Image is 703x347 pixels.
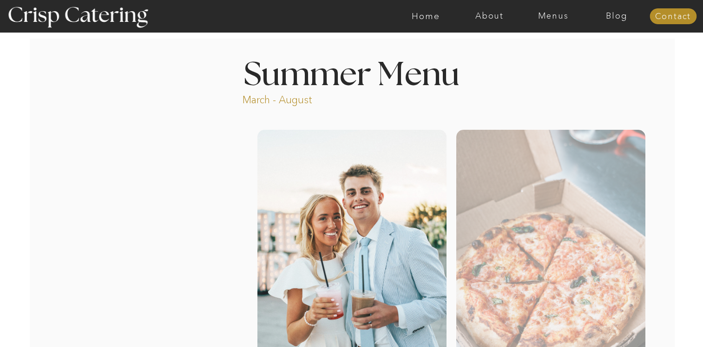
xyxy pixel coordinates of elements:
p: March - August [243,93,370,104]
a: About [458,12,521,21]
a: Menus [521,12,585,21]
a: Contact [650,12,696,21]
h1: Summer Menu [223,59,481,87]
a: Blog [585,12,649,21]
a: Home [394,12,458,21]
